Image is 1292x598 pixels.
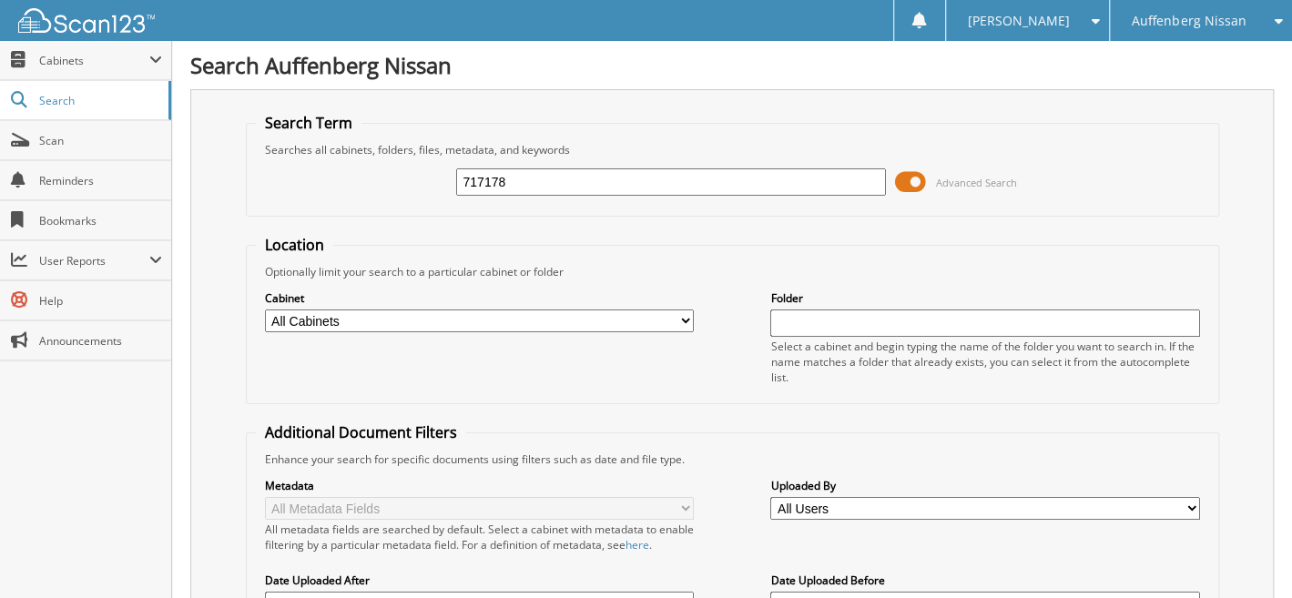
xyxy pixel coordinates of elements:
span: Announcements [39,333,162,349]
div: Enhance your search for specific documents using filters such as date and file type. [256,451,1209,467]
span: Reminders [39,173,162,188]
span: Advanced Search [936,176,1017,189]
label: Uploaded By [770,478,1199,493]
iframe: Chat Widget [1201,511,1292,598]
div: Searches all cabinets, folders, files, metadata, and keywords [256,142,1209,157]
img: scan123-logo-white.svg [18,8,155,33]
span: User Reports [39,253,149,269]
a: here [626,537,649,552]
legend: Search Term [256,113,361,133]
label: Date Uploaded After [265,573,694,588]
h1: Search Auffenberg Nissan [190,50,1274,80]
label: Cabinet [265,290,694,306]
div: All metadata fields are searched by default. Select a cabinet with metadata to enable filtering b... [265,522,694,552]
label: Metadata [265,478,694,493]
legend: Location [256,235,333,255]
legend: Additional Document Filters [256,422,466,442]
span: Scan [39,133,162,148]
span: Cabinets [39,53,149,68]
div: Select a cabinet and begin typing the name of the folder you want to search in. If the name match... [770,339,1199,385]
span: Search [39,93,159,108]
span: [PERSON_NAME] [968,15,1070,26]
label: Date Uploaded Before [770,573,1199,588]
label: Folder [770,290,1199,306]
span: Bookmarks [39,213,162,228]
span: Help [39,293,162,309]
div: Optionally limit your search to a particular cabinet or folder [256,264,1209,279]
span: Auffenberg Nissan [1132,15,1246,26]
